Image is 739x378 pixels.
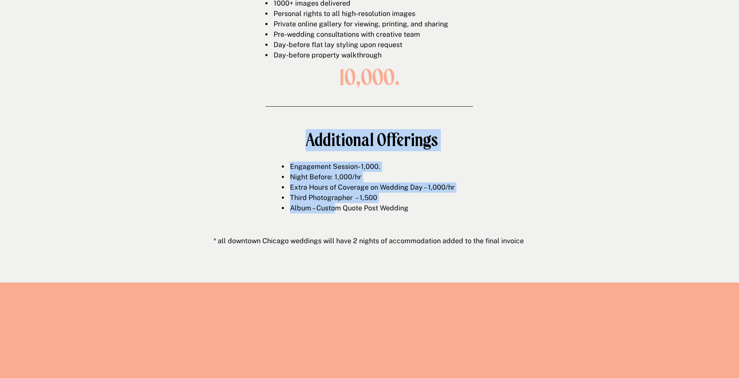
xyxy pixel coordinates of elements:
li: Personal rights to all high-resolution images [273,9,486,19]
li: Pre-wedding consultations with creative team [273,29,486,40]
h1: 10,000. [313,65,426,89]
span: Extra Hours of Coverage on Wedding Day – 1,000/hr [290,183,455,191]
div: * all downtown Chicago weddings will have 2 nights of accommodation added to the final invoice [213,236,526,246]
li: Private online gallery for viewing, printing, and sharing [273,19,486,29]
li: Night Before: 1,000/hr [289,172,470,182]
li: Day-before property walkthrough [273,50,486,60]
span: Third Photographer – 1,500 [290,194,377,202]
span: Engagement Session- 1,000. [290,162,380,171]
span: Day-before flat lay styling upon request [274,41,402,49]
li: Album – Custom Quote Post Wedding [289,203,470,213]
h1: Additional Offerings [215,130,528,150]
